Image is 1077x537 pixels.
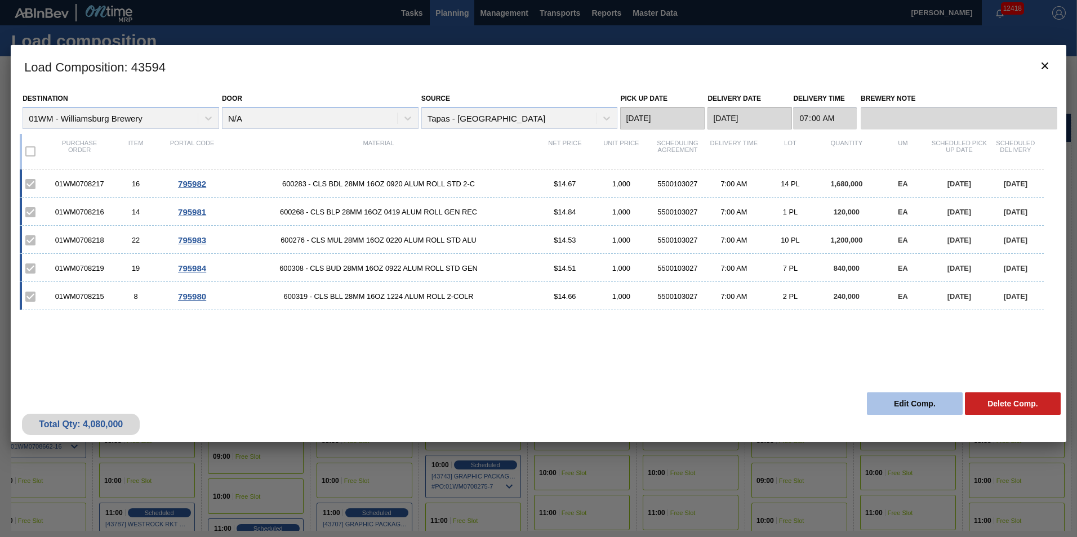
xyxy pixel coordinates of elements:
[108,208,164,216] div: 14
[164,179,220,189] div: Go to Order
[11,45,1066,88] h3: Load Composition : 43594
[649,180,706,188] div: 5500103027
[649,236,706,244] div: 5500103027
[164,207,220,217] div: Go to Order
[220,292,537,301] span: 600319 - CLS BLL 28MM 16OZ 1224 ALUM ROLL 2-COLR
[898,236,908,244] span: EA
[649,264,706,272] div: 5500103027
[164,140,220,163] div: Portal code
[1004,264,1027,272] span: [DATE]
[762,140,818,163] div: Lot
[178,235,206,245] span: 795983
[706,180,762,188] div: 7:00 AM
[947,292,971,301] span: [DATE]
[220,180,537,188] span: 600283 - CLS BDL 28MM 16OZ 0920 ALUM ROLL STD 2-C
[164,263,220,273] div: Go to Order
[762,180,818,188] div: 14 PL
[861,91,1057,107] label: Brewery Note
[834,208,860,216] span: 120,000
[178,179,206,189] span: 795982
[51,292,108,301] div: 01WM0708215
[1004,208,1027,216] span: [DATE]
[593,180,649,188] div: 1,000
[706,236,762,244] div: 7:00 AM
[178,263,206,273] span: 795984
[706,292,762,301] div: 7:00 AM
[537,292,593,301] div: $14.66
[220,208,537,216] span: 600268 - CLS BLP 28MM 16OZ 0419 ALUM ROLL GEN REC
[23,95,68,102] label: Destination
[987,140,1044,163] div: Scheduled Delivery
[220,140,537,163] div: Material
[830,180,862,188] span: 1,680,000
[537,180,593,188] div: $14.67
[178,207,206,217] span: 795981
[164,235,220,245] div: Go to Order
[593,208,649,216] div: 1,000
[537,236,593,244] div: $14.53
[178,292,206,301] span: 795980
[51,140,108,163] div: Purchase order
[762,236,818,244] div: 10 PL
[1004,292,1027,301] span: [DATE]
[965,392,1061,415] button: Delete Comp.
[537,140,593,163] div: Net Price
[898,292,908,301] span: EA
[220,264,537,272] span: 600308 - CLS BUD 28MM 16OZ 0922 ALUM ROLL STD GEN
[593,140,649,163] div: Unit Price
[898,208,908,216] span: EA
[707,95,760,102] label: Delivery Date
[947,236,971,244] span: [DATE]
[51,264,108,272] div: 01WM0708219
[51,208,108,216] div: 01WM0708216
[537,208,593,216] div: $14.84
[793,91,857,107] label: Delivery Time
[51,236,108,244] div: 01WM0708218
[30,419,131,429] div: Total Qty: 4,080,000
[421,95,450,102] label: Source
[762,208,818,216] div: 1 PL
[867,392,963,415] button: Edit Comp.
[707,107,792,129] input: mm/dd/yyyy
[51,180,108,188] div: 01WM0708217
[834,264,860,272] span: 840,000
[830,236,862,244] span: 1,200,000
[875,140,931,163] div: UM
[762,264,818,272] div: 7 PL
[898,264,908,272] span: EA
[108,292,164,301] div: 8
[108,236,164,244] div: 22
[649,140,706,163] div: Scheduling Agreement
[537,264,593,272] div: $14.51
[593,292,649,301] div: 1,000
[762,292,818,301] div: 2 PL
[898,180,908,188] span: EA
[818,140,875,163] div: Quantity
[108,180,164,188] div: 16
[164,292,220,301] div: Go to Order
[108,264,164,272] div: 19
[931,140,987,163] div: Scheduled Pick up Date
[220,236,537,244] span: 600276 - CLS MUL 28MM 16OZ 0220 ALUM ROLL STD ALU
[649,292,706,301] div: 5500103027
[947,180,971,188] span: [DATE]
[706,264,762,272] div: 7:00 AM
[620,107,705,129] input: mm/dd/yyyy
[1004,236,1027,244] span: [DATE]
[706,208,762,216] div: 7:00 AM
[108,140,164,163] div: Item
[947,208,971,216] span: [DATE]
[222,95,242,102] label: Door
[593,264,649,272] div: 1,000
[947,264,971,272] span: [DATE]
[1004,180,1027,188] span: [DATE]
[706,140,762,163] div: Delivery Time
[620,95,667,102] label: Pick up Date
[593,236,649,244] div: 1,000
[649,208,706,216] div: 5500103027
[834,292,860,301] span: 240,000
